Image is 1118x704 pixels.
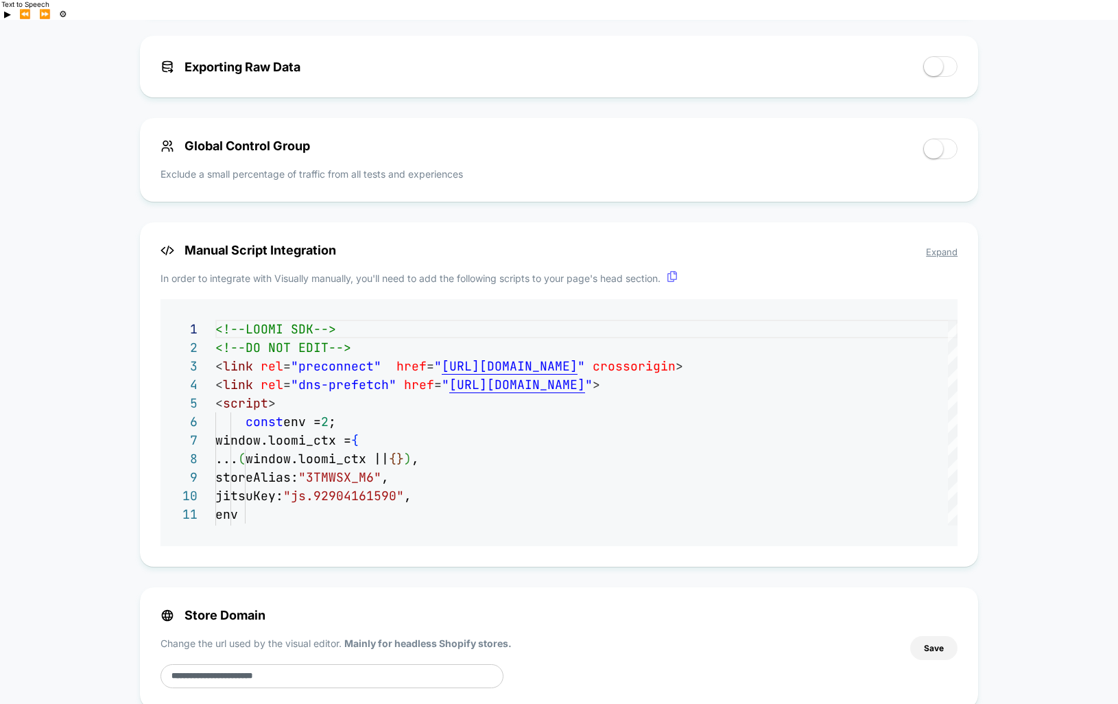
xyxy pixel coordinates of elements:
span: Expand [926,246,958,257]
span: Manual Script Integration [160,243,958,257]
p: In order to integrate with Visually manually, you'll need to add the following scripts to your pa... [160,271,958,285]
p: Change the url used by the visual editor. [160,636,512,650]
span: Store Domain [160,608,265,622]
button: Previous [15,8,35,20]
button: Forward [35,8,55,20]
button: Settings [55,8,71,20]
strong: Mainly for headless Shopify stores. [344,637,512,649]
span: Global Control Group [160,139,310,153]
span: Exporting Raw Data [160,60,300,74]
button: Save [910,636,958,660]
p: Exclude a small percentage of traffic from all tests and experiences [160,167,463,181]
